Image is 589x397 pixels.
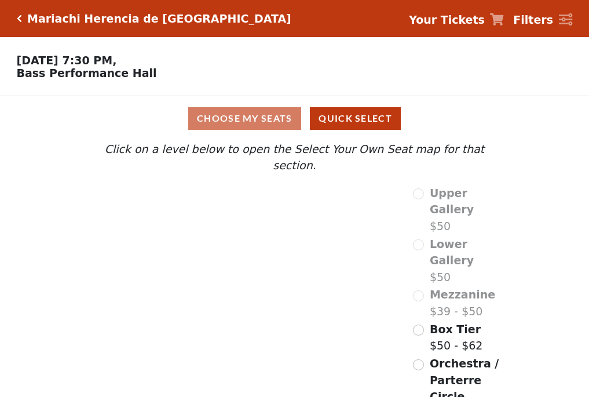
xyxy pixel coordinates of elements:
[409,13,485,26] strong: Your Tickets
[430,238,474,267] span: Lower Gallery
[513,13,553,26] strong: Filters
[513,12,572,28] a: Filters
[430,321,482,354] label: $50 - $62
[210,298,341,378] path: Orchestra / Parterre Circle - Seats Available: 647
[138,191,268,222] path: Upper Gallery - Seats Available: 0
[82,141,507,174] p: Click on a level below to open the Select Your Own Seat map for that section.
[310,107,401,130] button: Quick Select
[430,286,495,319] label: $39 - $50
[27,12,291,26] h5: Mariachi Herencia de [GEOGRAPHIC_DATA]
[148,216,285,260] path: Lower Gallery - Seats Available: 0
[409,12,504,28] a: Your Tickets
[430,323,481,336] span: Box Tier
[430,288,495,301] span: Mezzanine
[430,187,474,216] span: Upper Gallery
[17,14,22,23] a: Click here to go back to filters
[430,236,507,286] label: $50
[430,185,507,235] label: $50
